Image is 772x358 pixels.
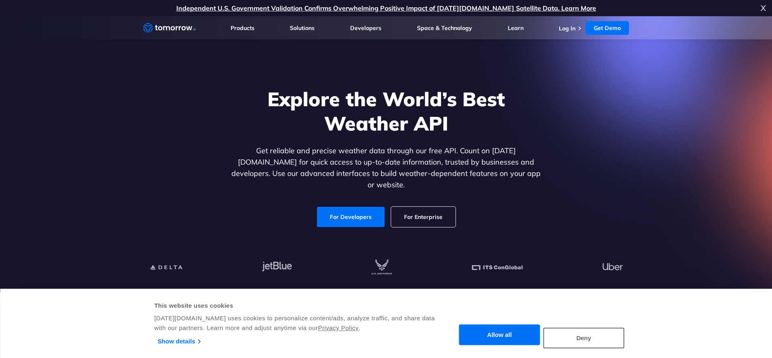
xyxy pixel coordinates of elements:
a: Privacy Policy [318,324,359,331]
a: Products [231,24,254,32]
a: Space & Technology [417,24,472,32]
a: Developers [350,24,381,32]
a: Learn [508,24,524,32]
h1: Explore the World’s Best Weather API [230,87,543,135]
a: Show details [158,335,200,347]
a: Solutions [290,24,314,32]
div: [DATE][DOMAIN_NAME] uses cookies to personalize content/ads, analyze traffic, and share data with... [154,313,436,333]
a: Home link [143,22,196,34]
button: Allow all [459,325,540,345]
p: Get reliable and precise weather data through our free API. Count on [DATE][DOMAIN_NAME] for quic... [230,145,543,191]
a: For Developers [317,207,385,227]
div: This website uses cookies [154,301,436,311]
a: For Enterprise [391,207,456,227]
a: Independent U.S. Government Validation Confirms Overwhelming Positive Impact of [DATE][DOMAIN_NAM... [176,4,596,12]
button: Deny [543,328,624,348]
a: Get Demo [586,21,629,35]
a: Log In [559,25,575,32]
